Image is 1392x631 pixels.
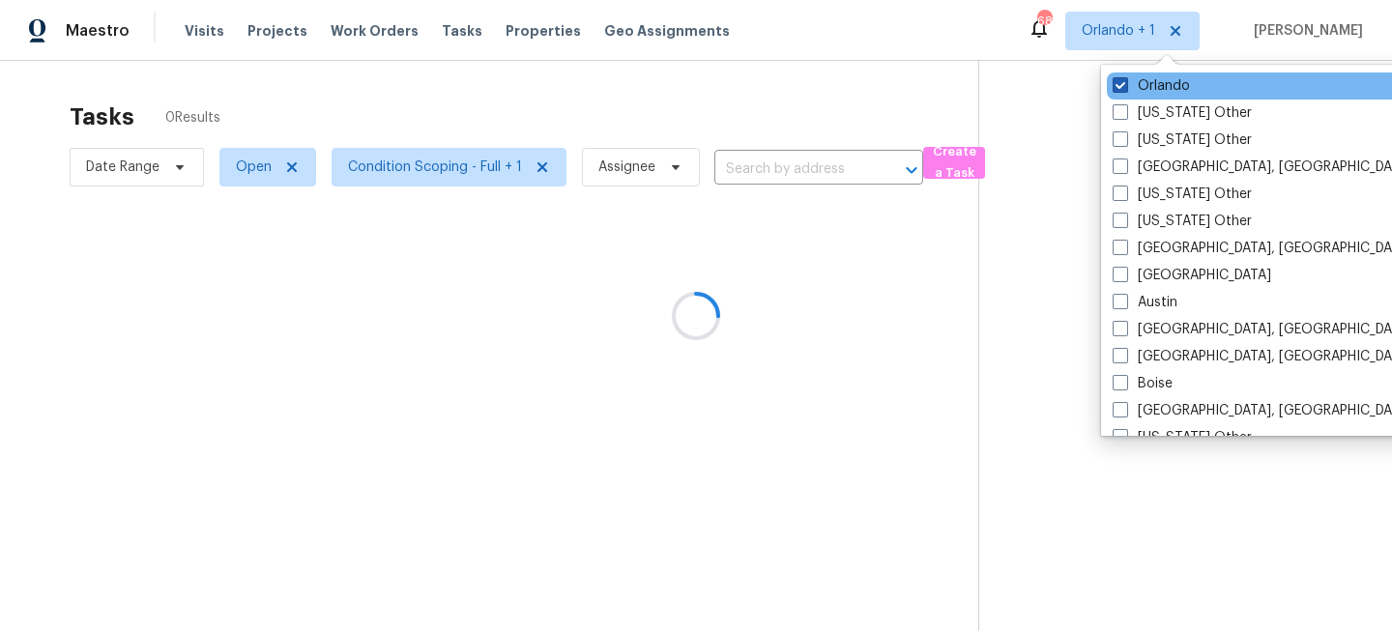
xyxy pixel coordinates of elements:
label: Austin [1113,293,1177,312]
label: Boise [1113,374,1173,393]
label: [US_STATE] Other [1113,185,1252,204]
label: [GEOGRAPHIC_DATA] [1113,266,1271,285]
label: [US_STATE] Other [1113,103,1252,123]
label: [US_STATE] Other [1113,130,1252,150]
label: [US_STATE] Other [1113,428,1252,447]
div: 68 [1037,12,1051,31]
label: [US_STATE] Other [1113,212,1252,231]
label: Orlando [1113,76,1190,96]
